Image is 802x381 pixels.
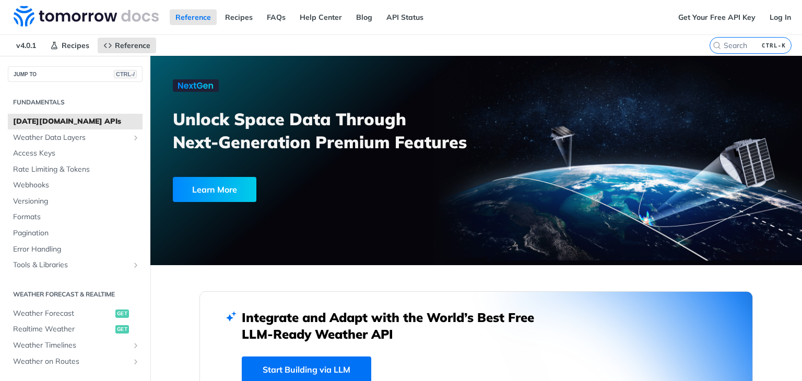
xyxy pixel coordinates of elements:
kbd: CTRL-K [759,40,788,51]
span: Weather Data Layers [13,133,129,143]
span: Tools & Libraries [13,260,129,270]
a: Blog [350,9,378,25]
a: Tools & LibrariesShow subpages for Tools & Libraries [8,257,143,273]
h2: Integrate and Adapt with the World’s Best Free LLM-Ready Weather API [242,309,550,342]
a: Error Handling [8,242,143,257]
span: Access Keys [13,148,140,159]
span: Webhooks [13,180,140,190]
span: Weather Timelines [13,340,129,351]
span: Error Handling [13,244,140,255]
a: FAQs [261,9,291,25]
a: Recipes [44,38,95,53]
h2: Fundamentals [8,98,143,107]
a: Weather Forecastget [8,306,143,322]
a: Webhooks [8,177,143,193]
h2: Weather Forecast & realtime [8,290,143,299]
a: Reference [98,38,156,53]
a: Realtime Weatherget [8,322,143,337]
a: Get Your Free API Key [673,9,761,25]
a: Reference [170,9,217,25]
a: Pagination [8,225,143,241]
span: v4.0.1 [10,38,42,53]
img: Tomorrow.io Weather API Docs [14,6,159,27]
a: Recipes [219,9,258,25]
svg: Search [713,41,721,50]
a: API Status [381,9,429,25]
a: Formats [8,209,143,225]
a: Weather Data LayersShow subpages for Weather Data Layers [8,130,143,146]
span: [DATE][DOMAIN_NAME] APIs [13,116,140,127]
span: Weather Forecast [13,308,113,319]
button: Show subpages for Weather Data Layers [132,134,140,142]
div: Learn More [173,177,256,202]
h3: Unlock Space Data Through Next-Generation Premium Features [173,108,488,153]
a: [DATE][DOMAIN_NAME] APIs [8,114,143,129]
span: get [115,325,129,334]
a: Log In [764,9,797,25]
span: Reference [115,41,150,50]
span: CTRL-/ [114,70,137,78]
span: Rate Limiting & Tokens [13,164,140,175]
a: Access Keys [8,146,143,161]
span: Realtime Weather [13,324,113,335]
span: get [115,309,129,318]
a: Weather TimelinesShow subpages for Weather Timelines [8,338,143,353]
a: Rate Limiting & Tokens [8,162,143,177]
button: Show subpages for Tools & Libraries [132,261,140,269]
span: Versioning [13,196,140,207]
button: Show subpages for Weather Timelines [132,341,140,350]
button: JUMP TOCTRL-/ [8,66,143,82]
button: Show subpages for Weather on Routes [132,358,140,366]
span: Weather on Routes [13,356,129,367]
a: Versioning [8,194,143,209]
span: Formats [13,212,140,222]
a: Learn More [173,177,424,202]
span: Pagination [13,228,140,239]
a: Help Center [294,9,348,25]
span: Recipes [62,41,89,50]
img: NextGen [173,79,219,92]
a: Weather on RoutesShow subpages for Weather on Routes [8,354,143,370]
